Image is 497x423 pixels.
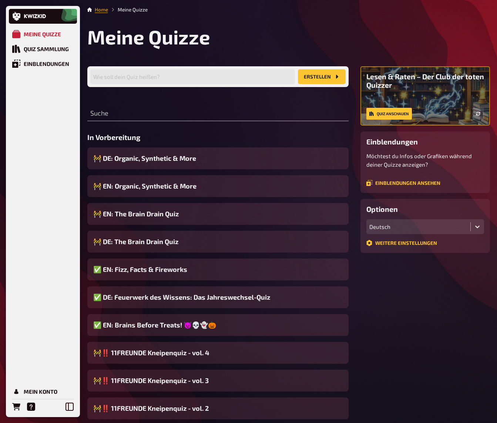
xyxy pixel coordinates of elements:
[93,237,178,247] span: 🚧 DE: The Brain Drain Quiz
[93,292,270,302] span: ✅ DE: Feuerwerk des Wissens: Das Jahreswechsel-Quiz
[369,223,467,230] div: Deutsch
[9,399,24,414] a: Bestellungen
[24,60,69,67] div: Einblendungen
[24,399,38,414] a: Hilfe
[87,370,349,392] a: 🚧‼️ 11FREUNDE Kneipenquiz - vol. 3
[9,56,77,71] a: Einblendungen
[93,209,179,219] span: 🚧 EN: The Brain Drain Quiz
[366,152,484,169] p: Möchtest du Infos oder Grafiken während deiner Quizze anzeigen?
[87,397,349,419] a: 🚧‼️ 11FREUNDE Kneipenquiz - vol. 2
[366,108,412,120] a: Quiz anschauen
[24,46,69,52] div: Quiz Sammlung
[93,348,209,358] span: 🚧‼️ 11FREUNDE Kneipenquiz - vol. 4
[87,231,349,253] a: 🚧 DE: The Brain Drain Quiz
[87,25,490,49] h1: Meine Quizze
[87,175,349,197] a: 🚧 EN: Organic, Synthetic & More
[93,376,209,386] span: 🚧‼️ 11FREUNDE Kneipenquiz - vol. 3
[93,153,196,163] span: 🚧 DE: Organic, Synthetic & More
[93,181,197,191] span: 🚧 EN: Organic, Synthetic & More
[95,7,108,13] a: Home
[9,27,77,41] a: Meine Quizze
[87,259,349,280] a: ✅ EN: Fizz, Facts & Fireworks
[93,403,209,413] span: 🚧‼️ 11FREUNDE Kneipenquiz - vol. 2
[9,384,77,399] a: Mein Konto
[93,320,216,330] span: ✅ EN: Brains Before Treats! 😈💀👻🎃
[24,388,57,395] div: Mein Konto
[87,203,349,225] a: 🚧 EN: The Brain Drain Quiz
[108,6,148,13] li: Meine Quizze
[366,205,484,213] h3: Optionen
[95,6,108,13] li: Home
[366,137,484,146] h3: Einblendungen
[87,106,349,121] input: Suche
[87,342,349,364] a: 🚧‼️ 11FREUNDE Kneipenquiz - vol. 4
[87,286,349,308] a: ✅ DE: Feuerwerk des Wissens: Das Jahreswechsel-Quiz
[9,41,77,56] a: Quiz Sammlung
[93,264,187,274] span: ✅ EN: Fizz, Facts & Fireworks
[87,314,349,336] a: ✅ EN: Brains Before Treats! 😈💀👻🎃
[90,69,295,84] input: Wie soll dein Quiz heißen?
[87,133,349,141] h3: In Vorbereitung
[366,72,484,89] h3: Lesen & Raten – Der Club der toten Quizzer
[366,180,440,186] a: Einblendungen ansehen
[366,240,437,246] a: Weitere Einstellungen
[24,31,61,37] div: Meine Quizze
[298,69,346,84] button: Erstellen
[87,147,349,169] a: 🚧 DE: Organic, Synthetic & More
